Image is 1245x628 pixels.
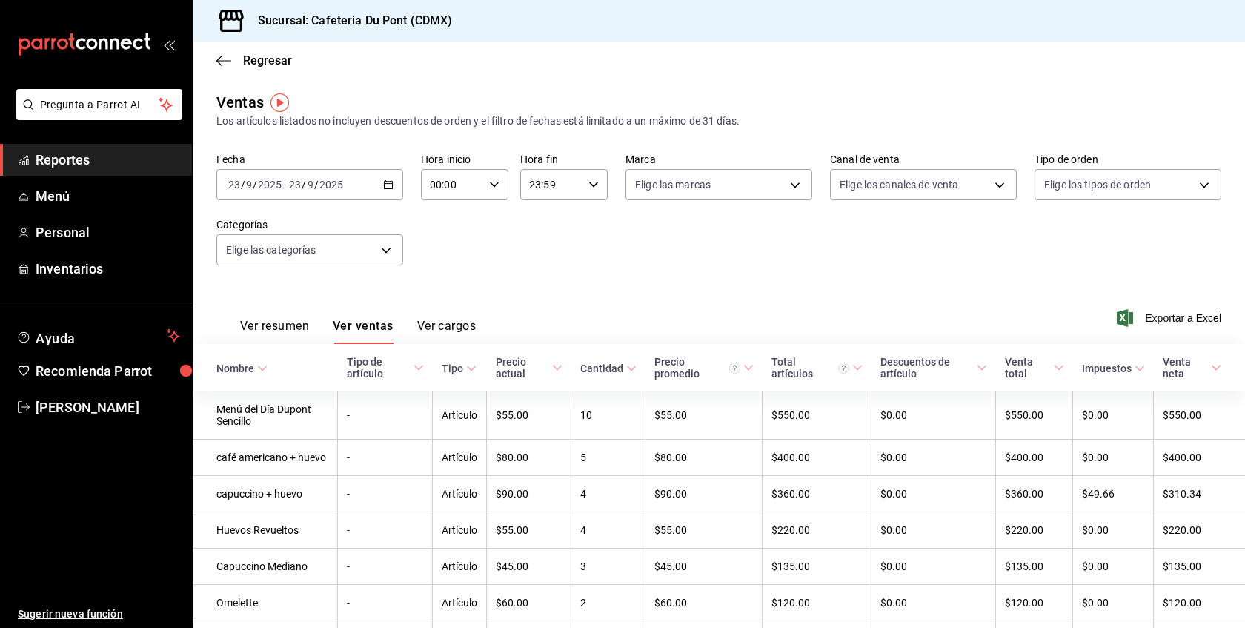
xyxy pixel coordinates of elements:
label: Hora inicio [421,154,508,165]
td: Artículo [433,549,487,585]
td: $60.00 [487,585,571,621]
td: $310.34 [1154,476,1245,512]
svg: El total artículos considera cambios de precios en los artículos así como costos adicionales por ... [838,363,849,374]
span: Personal [36,222,180,242]
td: $0.00 [1073,512,1154,549]
span: / [302,179,306,191]
td: 3 [571,549,645,585]
div: navigation tabs [240,319,476,344]
button: Ver cargos [417,319,477,344]
td: $400.00 [1154,440,1245,476]
label: Hora fin [520,154,608,165]
td: Menú del Día Dupont Sencillo [193,391,338,440]
span: Menú [36,186,180,206]
td: $135.00 [996,549,1073,585]
td: capuccino + huevo [193,476,338,512]
td: $55.00 [645,512,763,549]
span: Tipo [442,363,477,374]
span: Sugerir nueva función [18,606,180,622]
td: $55.00 [645,391,763,440]
td: $135.00 [763,549,871,585]
td: 5 [571,440,645,476]
td: $0.00 [871,476,996,512]
a: Pregunta a Parrot AI [10,108,182,123]
span: Inventarios [36,259,180,279]
div: Venta total [1005,356,1051,380]
td: $0.00 [1073,549,1154,585]
span: Pregunta a Parrot AI [40,97,159,113]
td: $45.00 [645,549,763,585]
button: Tooltip marker [270,93,289,112]
span: Tipo de artículo [347,356,424,380]
label: Categorías [216,219,403,230]
span: Total artículos [771,356,863,380]
span: Impuestos [1082,363,1145,374]
td: 4 [571,476,645,512]
span: / [241,179,245,191]
td: $80.00 [645,440,763,476]
td: $0.00 [1073,585,1154,621]
td: Artículo [433,391,487,440]
td: - [338,391,433,440]
td: Artículo [433,440,487,476]
span: / [253,179,257,191]
td: 10 [571,391,645,440]
td: 2 [571,585,645,621]
td: $400.00 [996,440,1073,476]
td: $120.00 [763,585,871,621]
div: Cantidad [580,363,623,374]
td: $55.00 [487,391,571,440]
td: 4 [571,512,645,549]
td: $120.00 [996,585,1073,621]
span: Elige las marcas [635,177,711,192]
input: ---- [319,179,344,191]
div: Tipo de artículo [347,356,411,380]
td: Artículo [433,476,487,512]
button: Pregunta a Parrot AI [16,89,182,120]
span: Ayuda [36,327,161,345]
h3: Sucursal: Cafeteria Du Pont (CDMX) [246,12,452,30]
div: Ventas [216,91,264,113]
td: $0.00 [1073,440,1154,476]
td: café americano + huevo [193,440,338,476]
div: Tipo [442,363,463,374]
td: $90.00 [645,476,763,512]
td: - [338,440,433,476]
td: - [338,549,433,585]
td: $45.00 [487,549,571,585]
span: Nombre [216,363,268,374]
span: Elige los canales de venta [840,177,958,192]
td: $220.00 [996,512,1073,549]
svg: Precio promedio = Total artículos / cantidad [729,363,740,374]
span: Recomienda Parrot [36,361,180,381]
span: Venta neta [1163,356,1221,380]
td: $135.00 [1154,549,1245,585]
div: Impuestos [1082,363,1132,374]
td: $49.66 [1073,476,1154,512]
span: Exportar a Excel [1120,309,1221,327]
div: Descuentos de artículo [880,356,974,380]
td: $120.00 [1154,585,1245,621]
td: $55.00 [487,512,571,549]
span: Descuentos de artículo [880,356,987,380]
td: - [338,476,433,512]
td: $60.00 [645,585,763,621]
span: / [314,179,319,191]
td: $0.00 [871,512,996,549]
input: -- [307,179,314,191]
td: Omelette [193,585,338,621]
td: Artículo [433,585,487,621]
label: Tipo de orden [1035,154,1221,165]
div: Total artículos [771,356,849,380]
td: $550.00 [996,391,1073,440]
td: $550.00 [763,391,871,440]
input: -- [288,179,302,191]
td: Capuccino Mediano [193,549,338,585]
span: Reportes [36,150,180,170]
label: Marca [625,154,812,165]
span: Precio promedio [654,356,754,380]
label: Canal de venta [830,154,1017,165]
button: Ver ventas [333,319,394,344]
td: - [338,585,433,621]
button: Regresar [216,53,292,67]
